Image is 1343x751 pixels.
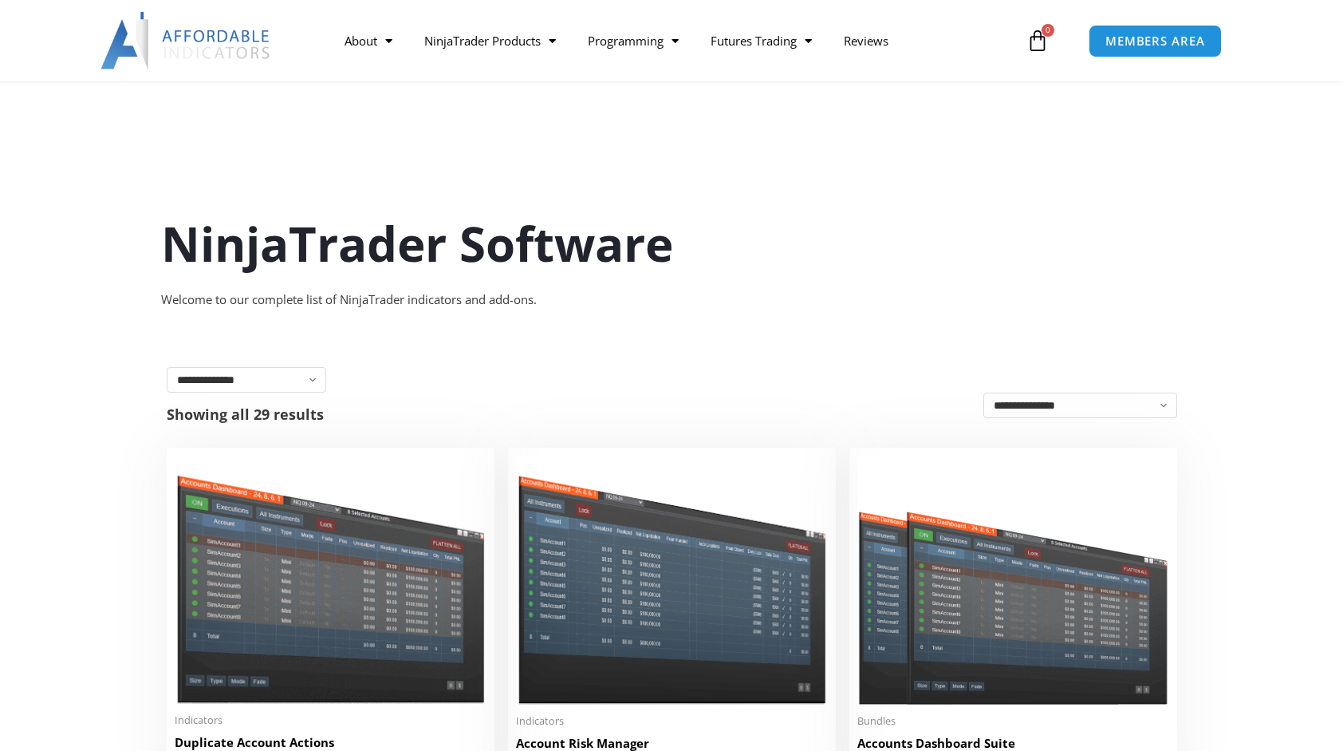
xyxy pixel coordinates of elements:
div: Welcome to our complete list of NinjaTrader indicators and add-ons. [161,289,1182,311]
img: Account Risk Manager [516,456,828,704]
a: 0 [1002,18,1073,64]
a: Programming [572,22,695,59]
select: Shop order [983,393,1177,418]
a: About [329,22,408,59]
span: Indicators [175,713,486,727]
span: Indicators [516,714,828,728]
h2: Duplicate Account Actions [175,734,486,751]
img: LogoAI | Affordable Indicators – NinjaTrader [100,12,272,69]
img: Accounts Dashboard Suite [857,456,1169,705]
a: Futures Trading [695,22,828,59]
a: NinjaTrader Products [408,22,572,59]
span: Bundles [857,714,1169,728]
a: Reviews [828,22,904,59]
p: Showing all 29 results [167,407,324,421]
nav: Menu [329,22,1022,59]
h1: NinjaTrader Software [161,210,1182,277]
span: MEMBERS AREA [1105,35,1205,47]
a: MEMBERS AREA [1089,25,1222,57]
img: Duplicate Account Actions [175,456,486,704]
span: 0 [1042,24,1054,37]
